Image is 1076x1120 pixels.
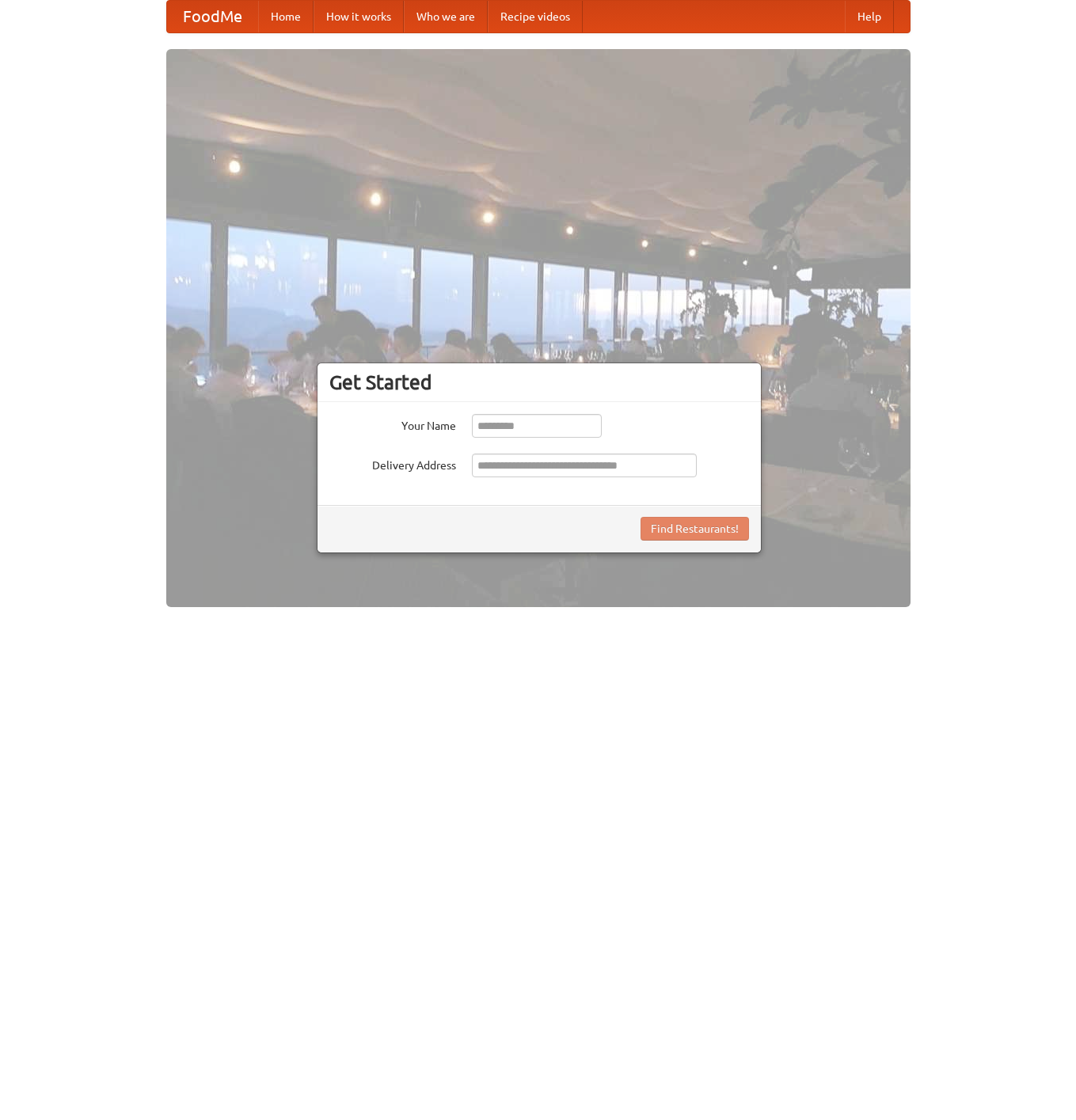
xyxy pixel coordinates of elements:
[329,370,749,394] h3: Get Started
[641,517,749,541] button: Find Restaurants!
[329,454,456,473] label: Delivery Address
[845,1,894,32] a: Help
[488,1,583,32] a: Recipe videos
[167,1,258,32] a: FoodMe
[314,1,404,32] a: How it works
[329,414,456,434] label: Your Name
[258,1,314,32] a: Home
[404,1,488,32] a: Who we are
